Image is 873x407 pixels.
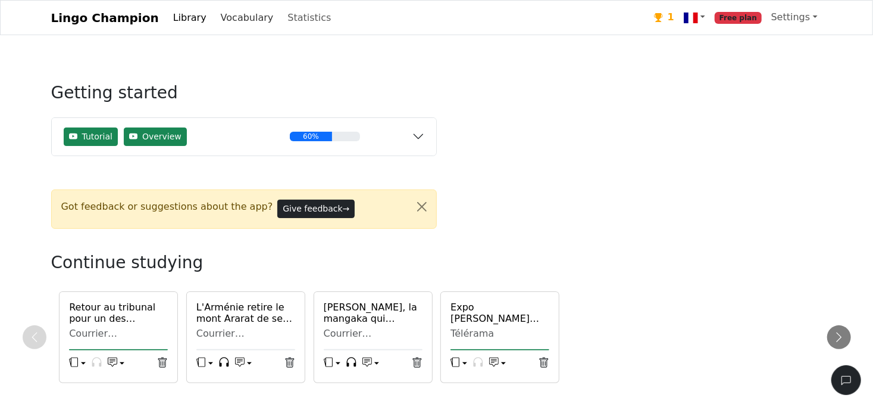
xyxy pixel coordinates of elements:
[82,131,112,143] span: Tutorial
[450,328,549,340] div: Télérama
[196,328,295,340] div: Courrier international
[142,131,182,143] span: Overview
[649,5,679,30] a: 1
[277,200,355,218] button: Give feedback→
[290,132,331,141] div: 60%
[324,328,423,340] div: Courrier international
[51,6,159,30] a: Lingo Champion
[196,302,295,324] a: L'Arménie retire le mont Ararat de ses tampons de passeport
[69,328,168,340] div: Courrier international
[408,190,436,223] button: Close alert
[450,302,549,324] a: Expo [PERSON_NAME] [PERSON_NAME] à [GEOGRAPHIC_DATA] : qui était cet [DEMOGRAPHIC_DATA] qui fit l...
[283,6,336,30] a: Statistics
[51,83,437,113] h3: Getting started
[324,302,423,324] a: [PERSON_NAME], la mangaka qui dessine les maisons coloniales de [GEOGRAPHIC_DATA]
[64,128,118,146] button: Tutorial
[668,10,674,24] span: 1
[684,11,698,25] img: fr.svg
[52,118,436,156] button: TutorialOverview60%
[51,253,468,273] h3: Continue studying
[69,302,168,324] a: Retour au tribunal pour un des rappeurs de [MEDICAL_DATA], accusé de soutien au Hezbollah
[124,128,187,146] button: Overview
[710,5,766,30] a: Free plan
[766,5,822,29] a: Settings
[715,12,762,24] span: Free plan
[168,6,211,30] a: Library
[216,6,279,30] a: Vocabulary
[61,200,273,214] span: Got feedback or suggestions about the app?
